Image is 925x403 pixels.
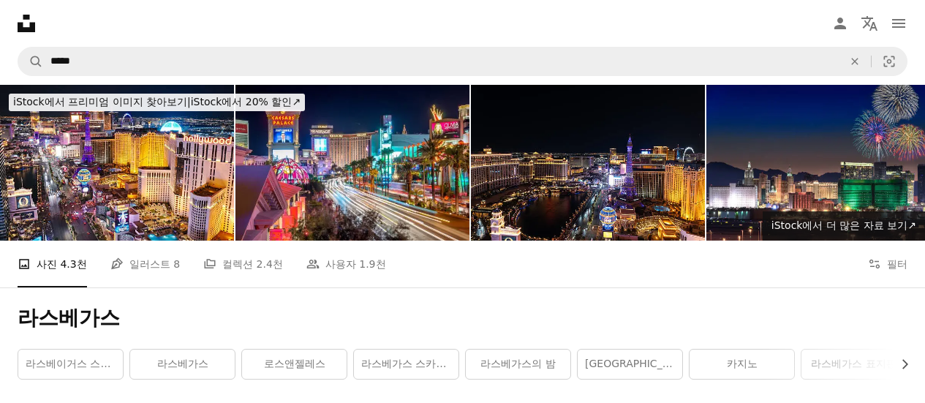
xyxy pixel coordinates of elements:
[690,350,794,379] a: 카지노
[173,256,180,272] span: 8
[801,350,906,379] a: 라스베가스 표지판
[18,47,907,76] form: 사이트 전체에서 이미지 찾기
[872,48,907,75] button: 시각적 검색
[18,350,123,379] a: 라스베이거스 스트립
[18,15,35,32] a: 홈 — Unsplash
[354,350,458,379] a: 라스베가스 스카이라인
[891,350,907,379] button: 목록을 오른쪽으로 스크롤
[130,350,235,379] a: 라스베가스
[884,9,913,38] button: 메뉴
[242,350,347,379] a: 로스앤젤레스
[13,96,301,108] span: iStock에서 20% 할인 ↗
[257,256,283,272] span: 2.4천
[359,256,385,272] span: 1.9천
[855,9,884,38] button: 언어
[306,241,386,287] a: 사용자 1.9천
[839,48,871,75] button: 삭제
[868,241,907,287] button: 필터
[203,241,283,287] a: 컬렉션 2.4천
[466,350,570,379] a: 라스베가스의 밤
[471,85,705,241] img: 밤에 네바다주 라스베이거스에 있는 고급 호텔과 리조트의 항공 촬영
[763,211,925,241] a: iStock에서 더 많은 자료 보기↗
[110,241,180,287] a: 일러스트 8
[235,85,469,241] img: Illuminated City Street And Buildings Against Sky At Night
[18,305,907,331] h1: 라스베가스
[13,96,191,108] span: iStock에서 프리미엄 이미지 찾아보기 |
[18,48,43,75] button: Unsplash 검색
[826,9,855,38] a: 로그인 / 가입
[578,350,682,379] a: [GEOGRAPHIC_DATA]
[771,219,916,231] span: iStock에서 더 많은 자료 보기 ↗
